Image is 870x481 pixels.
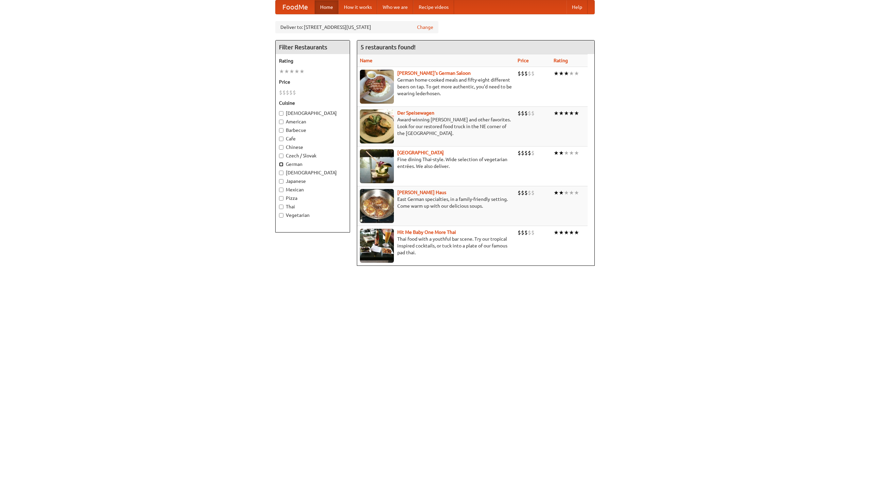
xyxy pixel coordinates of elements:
li: ★ [279,68,284,75]
a: Recipe videos [413,0,454,14]
label: Cafe [279,135,346,142]
input: Czech / Slovak [279,154,283,158]
li: ★ [564,189,569,196]
li: ★ [574,70,579,77]
label: American [279,118,346,125]
li: $ [524,229,528,236]
label: Mexican [279,186,346,193]
li: ★ [569,189,574,196]
li: ★ [559,149,564,157]
li: $ [293,89,296,96]
input: Pizza [279,196,283,201]
li: ★ [569,229,574,236]
p: Fine dining Thai-style. Wide selection of vegetarian entrées. We also deliver. [360,156,512,170]
li: $ [531,109,535,117]
li: $ [524,149,528,157]
p: Award-winning [PERSON_NAME] and other favorites. Look for our restored food truck in the NE corne... [360,116,512,137]
li: $ [518,70,521,77]
li: $ [518,109,521,117]
input: Mexican [279,188,283,192]
li: $ [518,229,521,236]
input: Vegetarian [279,213,283,218]
li: $ [282,89,286,96]
li: ★ [574,109,579,117]
li: $ [521,149,524,157]
a: [GEOGRAPHIC_DATA] [397,150,444,155]
li: ★ [299,68,304,75]
h4: Filter Restaurants [276,40,350,54]
b: Hit Me Baby One More Thai [397,229,456,235]
p: German home-cooked meals and fifty-eight different beers on tap. To get more authentic, you'd nee... [360,76,512,97]
li: $ [521,70,524,77]
a: How it works [338,0,377,14]
input: Cafe [279,137,283,141]
li: $ [521,229,524,236]
li: $ [521,189,524,196]
label: Chinese [279,144,346,151]
li: ★ [574,149,579,157]
li: $ [521,109,524,117]
a: Price [518,58,529,63]
a: Der Speisewagen [397,110,434,116]
li: $ [289,89,293,96]
li: ★ [564,70,569,77]
li: $ [528,109,531,117]
h5: Price [279,79,346,85]
li: $ [518,189,521,196]
li: ★ [554,189,559,196]
img: babythai.jpg [360,229,394,263]
label: Japanese [279,178,346,185]
li: ★ [564,109,569,117]
input: American [279,120,283,124]
a: [PERSON_NAME] Haus [397,190,446,195]
h5: Cuisine [279,100,346,106]
img: esthers.jpg [360,70,394,104]
li: $ [531,229,535,236]
h5: Rating [279,57,346,64]
li: $ [528,70,531,77]
img: speisewagen.jpg [360,109,394,143]
li: ★ [569,109,574,117]
li: ★ [559,109,564,117]
label: Barbecue [279,127,346,134]
ng-pluralize: 5 restaurants found! [361,44,416,50]
li: ★ [284,68,289,75]
label: [DEMOGRAPHIC_DATA] [279,169,346,176]
label: [DEMOGRAPHIC_DATA] [279,110,346,117]
a: [PERSON_NAME]'s German Saloon [397,70,471,76]
a: Rating [554,58,568,63]
label: Czech / Slovak [279,152,346,159]
li: ★ [294,68,299,75]
input: Barbecue [279,128,283,133]
input: [DEMOGRAPHIC_DATA] [279,111,283,116]
input: German [279,162,283,167]
li: ★ [554,109,559,117]
li: $ [524,189,528,196]
li: ★ [574,229,579,236]
li: ★ [564,229,569,236]
a: Help [567,0,588,14]
li: ★ [559,189,564,196]
li: ★ [554,229,559,236]
li: $ [528,189,531,196]
a: FoodMe [276,0,315,14]
label: Thai [279,203,346,210]
li: $ [531,70,535,77]
li: ★ [569,70,574,77]
p: Thai food with a youthful bar scene. Try our tropical inspired cocktails, or tuck into a plate of... [360,236,512,256]
img: satay.jpg [360,149,394,183]
li: $ [531,149,535,157]
li: $ [279,89,282,96]
input: [DEMOGRAPHIC_DATA] [279,171,283,175]
li: $ [531,189,535,196]
a: Name [360,58,372,63]
label: Pizza [279,195,346,202]
li: $ [528,229,531,236]
div: Deliver to: [STREET_ADDRESS][US_STATE] [275,21,438,33]
input: Chinese [279,145,283,150]
li: ★ [554,149,559,157]
li: ★ [559,229,564,236]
